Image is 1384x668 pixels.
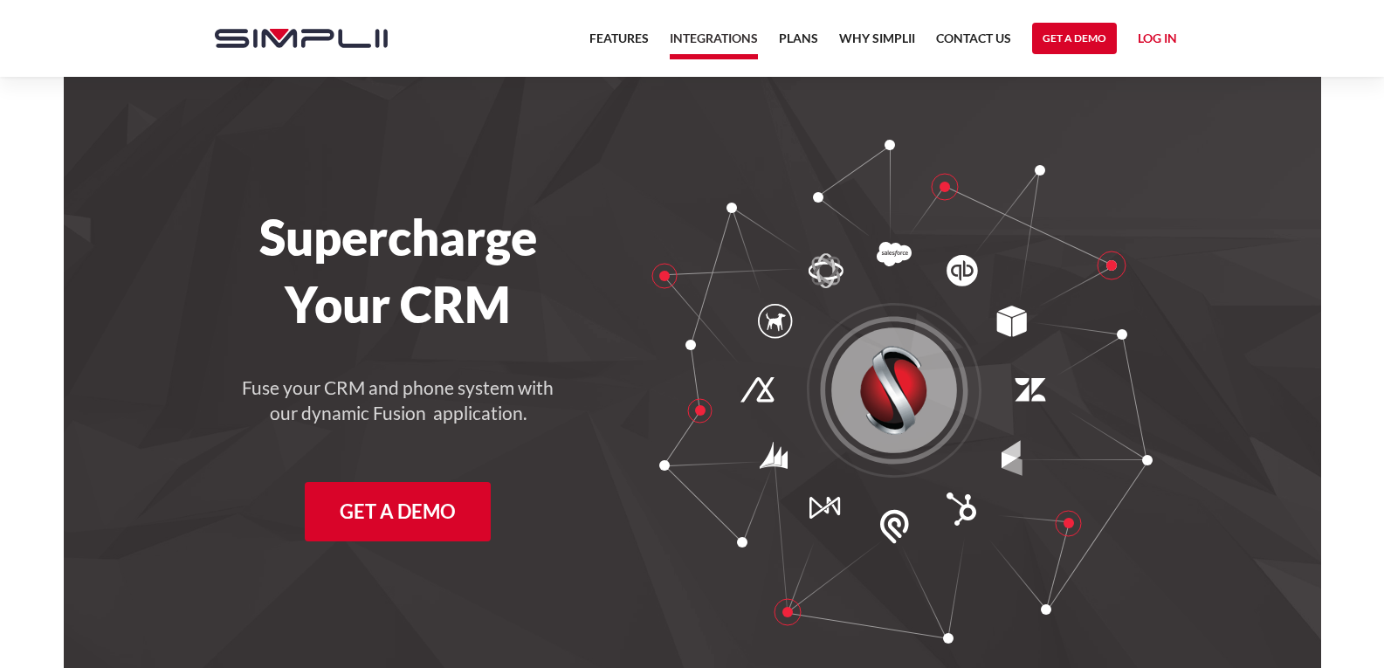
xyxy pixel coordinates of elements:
[670,28,758,59] a: Integrations
[197,275,600,334] h1: Your CRM
[215,29,388,48] img: Simplii
[1138,28,1177,54] a: Log in
[305,482,491,541] a: Get a Demo
[197,208,600,266] h1: Supercharge
[839,28,915,59] a: Why Simplii
[1032,23,1117,54] a: Get a Demo
[589,28,649,59] a: Features
[779,28,818,59] a: Plans
[241,375,555,426] h4: Fuse your CRM and phone system with our dynamic Fusion application.
[936,28,1011,59] a: Contact US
